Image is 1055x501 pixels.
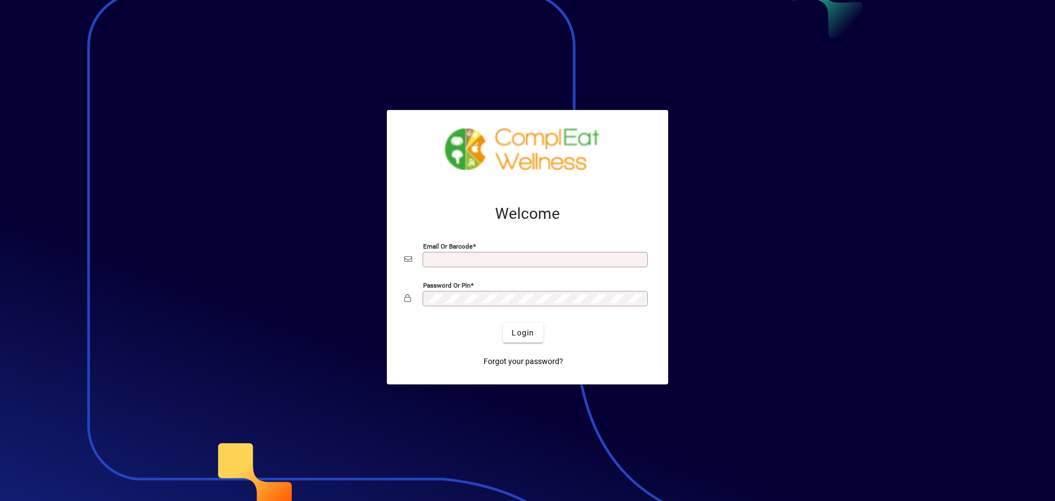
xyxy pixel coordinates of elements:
[503,323,543,343] button: Login
[512,327,534,339] span: Login
[423,282,470,289] mat-label: Password or Pin
[484,356,563,367] span: Forgot your password?
[423,243,473,250] mat-label: Email or Barcode
[479,351,568,371] a: Forgot your password?
[404,205,651,223] h2: Welcome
